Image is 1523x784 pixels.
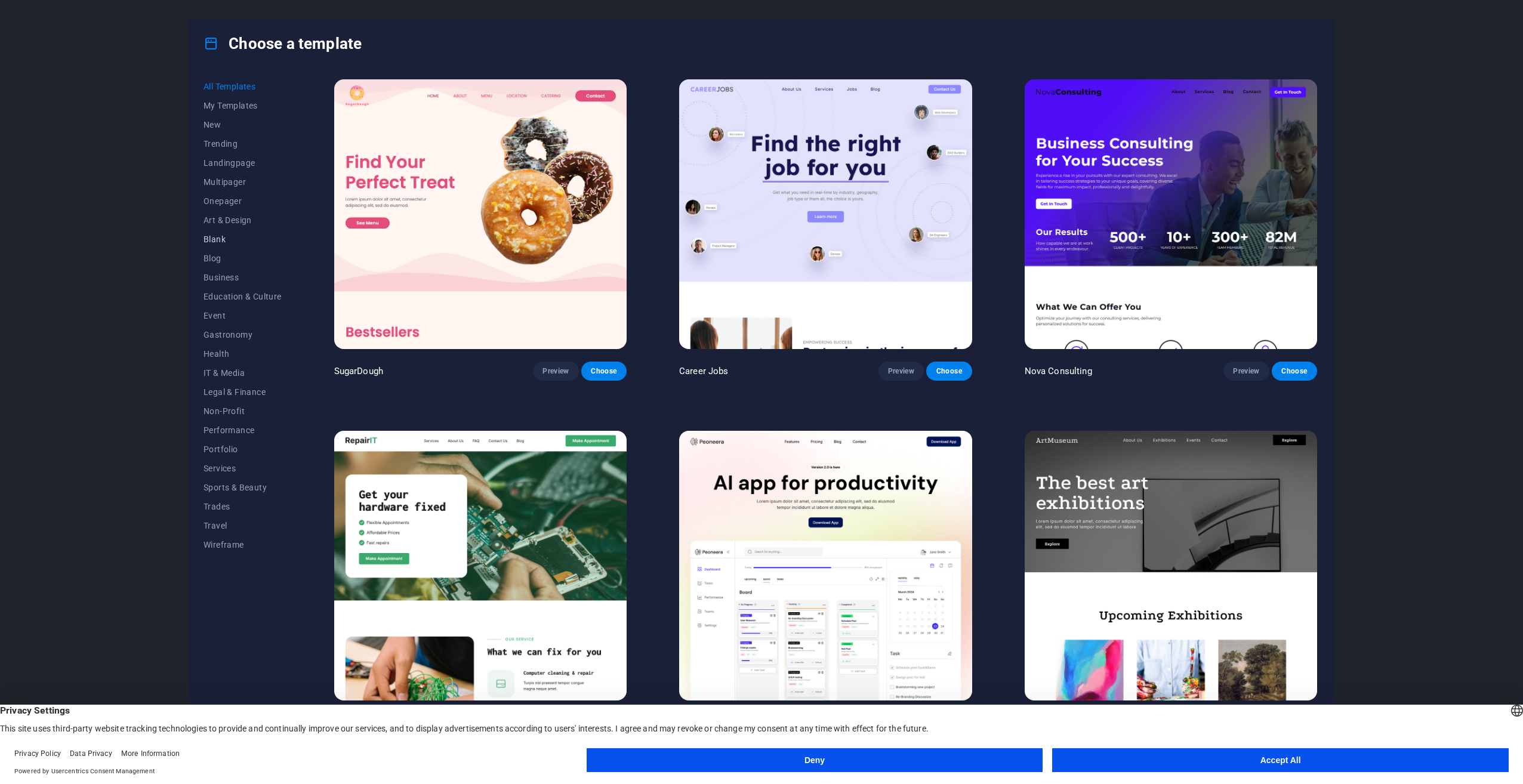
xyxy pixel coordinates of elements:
span: New [204,120,282,129]
p: SugarDough [334,365,383,377]
span: Preview [542,366,569,376]
button: Portfolio [204,440,282,459]
button: Travel [204,516,282,535]
span: IT & Media [204,368,282,378]
span: Performance [204,425,282,435]
span: Legal & Finance [204,387,282,397]
button: Preview [878,362,924,381]
img: Art Museum [1025,431,1317,700]
button: Preview [1223,362,1269,381]
h4: Choose a template [204,34,362,53]
span: Trades [204,502,282,511]
button: Business [204,268,282,287]
button: Health [204,344,282,363]
button: IT & Media [204,363,282,382]
button: Education & Culture [204,287,282,306]
button: Gastronomy [204,325,282,344]
button: Blog [204,249,282,268]
span: Preview [888,366,914,376]
button: Multipager [204,172,282,192]
span: Gastronomy [204,330,282,339]
span: Services [204,464,282,473]
button: My Templates [204,96,282,115]
button: Legal & Finance [204,382,282,402]
span: Onepager [204,196,282,206]
button: All Templates [204,77,282,96]
span: Preview [1233,366,1259,376]
span: All Templates [204,82,282,91]
span: Education & Culture [204,292,282,301]
button: Blank [204,230,282,249]
span: Trending [204,139,282,149]
button: Event [204,306,282,325]
button: Sports & Beauty [204,478,282,497]
button: Performance [204,421,282,440]
span: Travel [204,521,282,530]
span: Sports & Beauty [204,483,282,492]
img: Nova Consulting [1025,79,1317,349]
button: Non-Profit [204,402,282,421]
img: SugarDough [334,79,627,349]
button: New [204,115,282,134]
p: Nova Consulting [1025,365,1092,377]
button: Choose [926,362,972,381]
span: Choose [591,366,617,376]
span: Health [204,349,282,359]
button: Services [204,459,282,478]
img: Peoneera [679,431,972,700]
button: Art & Design [204,211,282,230]
button: Preview [533,362,578,381]
span: Multipager [204,177,282,187]
button: Onepager [204,192,282,211]
button: Choose [1272,362,1317,381]
img: Career Jobs [679,79,972,349]
button: Trades [204,497,282,516]
span: Wireframe [204,540,282,550]
button: Trending [204,134,282,153]
span: Landingpage [204,158,282,168]
span: Blank [204,234,282,244]
span: Portfolio [204,445,282,454]
span: Non-Profit [204,406,282,416]
span: Art & Design [204,215,282,225]
span: Business [204,273,282,282]
span: Choose [936,366,962,376]
button: Landingpage [204,153,282,172]
p: Career Jobs [679,365,729,377]
span: Blog [204,254,282,263]
img: RepairIT [334,431,627,700]
span: My Templates [204,101,282,110]
button: Choose [581,362,627,381]
span: Event [204,311,282,320]
button: Wireframe [204,535,282,554]
span: Choose [1281,366,1308,376]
